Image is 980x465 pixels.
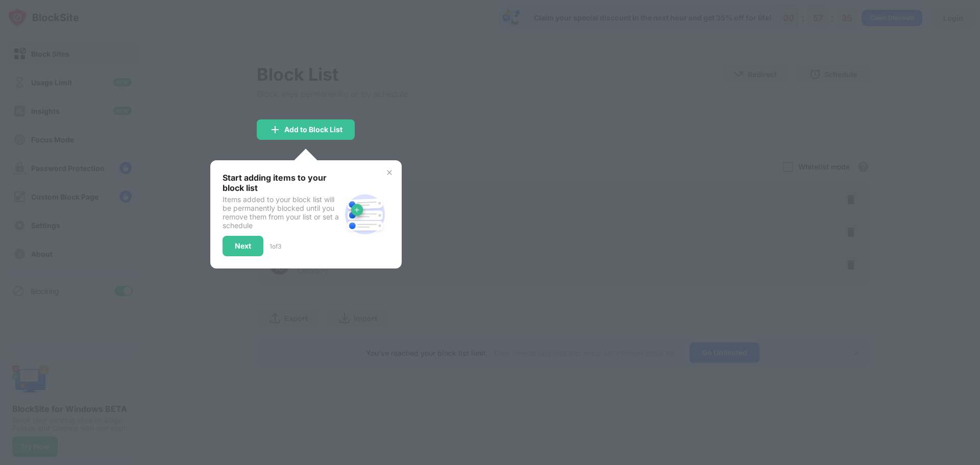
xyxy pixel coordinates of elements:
div: 1 of 3 [269,242,281,250]
div: Next [235,242,251,250]
img: x-button.svg [385,168,394,177]
img: block-site.svg [340,190,389,239]
div: Add to Block List [284,126,342,134]
div: Start adding items to your block list [223,173,340,193]
div: Items added to your block list will be permanently blocked until you remove them from your list o... [223,195,340,230]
